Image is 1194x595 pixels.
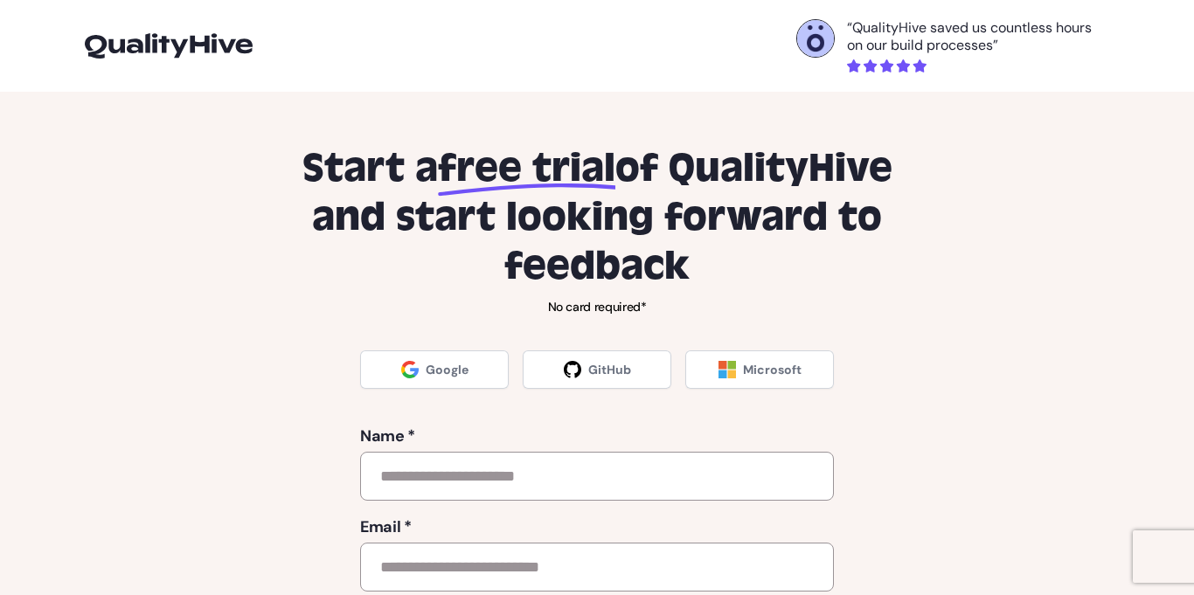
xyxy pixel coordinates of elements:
span: free trial [438,144,615,193]
a: Microsoft [685,350,834,389]
label: Email * [360,515,834,539]
a: GitHub [523,350,671,389]
label: Name * [360,424,834,448]
a: Google [360,350,509,389]
span: GitHub [588,361,631,378]
span: Start a [302,144,438,193]
p: No card required* [275,298,919,315]
p: “QualityHive saved us countless hours on our build processes” [847,19,1109,54]
img: logo-icon [85,33,253,58]
span: of QualityHive and start looking forward to feedback [312,144,892,291]
span: Google [426,361,469,378]
span: Microsoft [743,361,802,378]
img: Otelli Design [797,20,834,57]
